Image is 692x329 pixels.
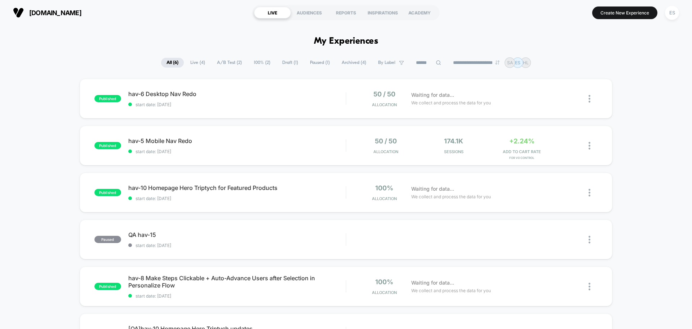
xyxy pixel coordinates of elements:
span: for v0 control [489,156,554,160]
span: We collect and process the data for you [411,193,491,200]
span: 50 / 50 [373,90,395,98]
button: ES [663,5,681,20]
span: 50 / 50 [375,137,397,145]
span: By Label [378,60,395,65]
p: HL [523,60,529,65]
span: +2.24% [509,137,534,145]
span: Allocation [373,149,398,154]
span: start date: [DATE] [128,149,346,154]
span: hav-10 Homepage Hero Triptych for Featured Products [128,184,346,191]
span: start date: [DATE] [128,196,346,201]
span: We collect and process the data for you [411,99,491,106]
span: published [94,283,121,290]
span: hav-8 Make Steps Clickable + Auto-Advance Users after Selection in Personalize Flow [128,274,346,289]
span: ADD TO CART RATE [489,149,554,154]
img: close [589,189,590,196]
button: Create New Experience [592,7,657,19]
span: [DOMAIN_NAME] [29,9,81,17]
span: Waiting for data... [411,91,454,99]
span: 174.1k [444,137,463,145]
img: end [495,60,500,65]
img: close [589,236,590,243]
div: AUDIENCES [291,7,328,18]
span: Draft ( 1 ) [277,58,303,68]
span: start date: [DATE] [128,243,346,248]
img: close [589,283,590,290]
span: Archived ( 4 ) [336,58,372,68]
img: close [589,95,590,103]
img: close [589,142,590,150]
span: start date: [DATE] [128,102,346,107]
span: QA hav-15 [128,231,346,238]
img: Visually logo [13,7,24,18]
span: Waiting for data... [411,279,454,287]
button: [DOMAIN_NAME] [11,7,84,18]
span: Allocation [372,102,397,107]
span: A/B Test ( 2 ) [212,58,247,68]
span: Waiting for data... [411,185,454,193]
span: paused [94,236,121,243]
span: Allocation [372,196,397,201]
div: ACADEMY [401,7,438,18]
span: start date: [DATE] [128,293,346,299]
div: REPORTS [328,7,364,18]
span: Allocation [372,290,397,295]
p: ES [515,60,520,65]
span: Sessions [422,149,486,154]
span: 100% ( 2 ) [248,58,276,68]
span: All ( 6 ) [161,58,184,68]
span: Live ( 4 ) [185,58,210,68]
span: We collect and process the data for you [411,287,491,294]
span: 100% [375,278,393,286]
span: published [94,142,121,149]
div: INSPIRATIONS [364,7,401,18]
span: hav-5 Mobile Nav Redo [128,137,346,144]
p: SA [507,60,513,65]
span: Paused ( 1 ) [305,58,335,68]
span: hav-6 Desktop Nav Redo [128,90,346,98]
div: ES [665,6,679,20]
span: published [94,95,121,102]
span: published [94,189,121,196]
div: LIVE [254,7,291,18]
span: 100% [375,184,393,192]
h1: My Experiences [314,36,378,47]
